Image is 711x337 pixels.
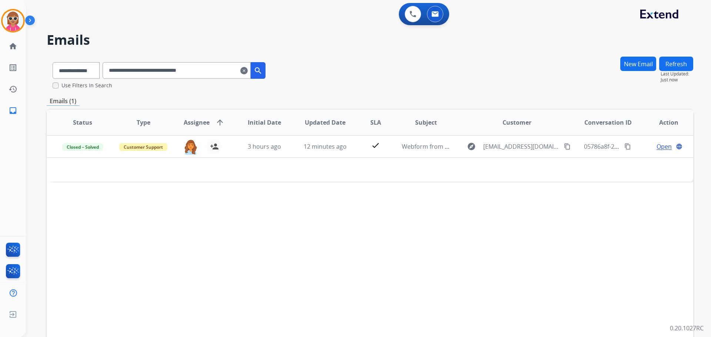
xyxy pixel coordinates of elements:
[483,142,560,151] span: [EMAIL_ADDRESS][DOMAIN_NAME]
[9,63,17,72] mat-icon: list_alt
[47,33,693,47] h2: Emails
[119,143,167,151] span: Customer Support
[47,97,79,106] p: Emails (1)
[9,106,17,115] mat-icon: inbox
[248,118,281,127] span: Initial Date
[9,85,17,94] mat-icon: history
[62,143,103,151] span: Closed – Solved
[584,142,696,151] span: 05786a8f-2f40-4984-9a27-5dcbb5e0ba33
[503,118,531,127] span: Customer
[676,143,682,150] mat-icon: language
[61,82,112,89] label: Use Filters In Search
[240,66,248,75] mat-icon: clear
[304,142,347,151] span: 12 minutes ago
[657,142,672,151] span: Open
[248,142,281,151] span: 3 hours ago
[305,118,346,127] span: Updated Date
[371,141,380,150] mat-icon: check
[73,118,92,127] span: Status
[210,142,219,151] mat-icon: person_add
[184,118,210,127] span: Assignee
[632,109,693,135] th: Action
[564,143,571,150] mat-icon: content_copy
[370,118,381,127] span: SLA
[620,57,656,71] button: New Email
[216,118,224,127] mat-icon: arrow_upward
[624,143,631,150] mat-icon: content_copy
[254,66,263,75] mat-icon: search
[3,10,23,31] img: avatar
[402,142,570,151] span: Webform from [EMAIL_ADDRESS][DOMAIN_NAME] on [DATE]
[661,77,693,83] span: Just now
[661,71,693,77] span: Last Updated:
[415,118,437,127] span: Subject
[467,142,476,151] mat-icon: explore
[670,324,704,333] p: 0.20.1027RC
[584,118,632,127] span: Conversation ID
[183,139,198,155] img: agent-avatar
[659,57,693,71] button: Refresh
[9,42,17,51] mat-icon: home
[137,118,150,127] span: Type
